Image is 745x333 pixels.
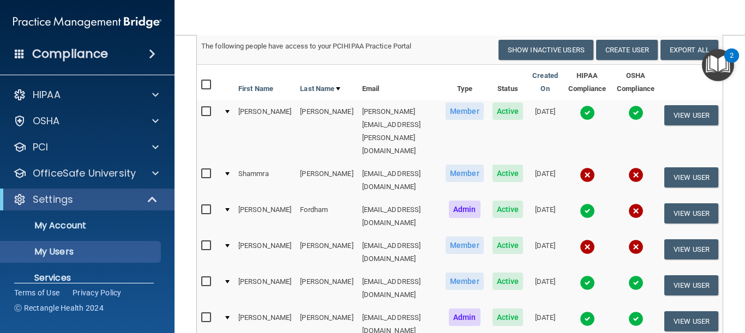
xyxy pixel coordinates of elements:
a: PCI [13,141,159,154]
button: View User [664,167,718,187]
span: Active [492,201,524,218]
img: tick.e7d51cea.svg [580,105,595,120]
button: Create User [596,40,658,60]
span: Member [446,237,484,254]
span: Member [446,165,484,182]
span: Active [492,273,524,290]
button: View User [664,311,718,331]
img: cross.ca9f0e7f.svg [580,167,595,183]
td: [PERSON_NAME][EMAIL_ADDRESS][PERSON_NAME][DOMAIN_NAME] [358,100,441,162]
span: Active [492,308,524,326]
a: Settings [13,193,158,206]
span: Ⓒ Rectangle Health 2024 [14,302,104,313]
a: First Name [238,82,273,95]
th: Type [441,65,488,100]
p: OfficeSafe University [33,167,136,180]
td: Shammra [234,162,296,198]
td: [DATE] [527,234,563,270]
th: OSHA Compliance [611,65,660,100]
td: [EMAIL_ADDRESS][DOMAIN_NAME] [358,198,441,234]
img: cross.ca9f0e7f.svg [628,203,644,219]
button: View User [664,203,718,223]
div: 2 [730,56,734,70]
a: Terms of Use [14,287,59,298]
span: Active [492,102,524,120]
td: [PERSON_NAME] [296,270,357,306]
td: [PERSON_NAME] [234,100,296,162]
td: [DATE] [527,270,563,306]
span: Active [492,237,524,254]
td: [EMAIL_ADDRESS][DOMAIN_NAME] [358,162,441,198]
button: Show Inactive Users [498,40,593,60]
a: OSHA [13,114,159,128]
a: HIPAA [13,88,159,101]
td: [PERSON_NAME] [296,162,357,198]
span: The following people have access to your PCIHIPAA Practice Portal [201,42,412,50]
td: [PERSON_NAME] [234,234,296,270]
button: View User [664,105,718,125]
img: tick.e7d51cea.svg [628,311,644,326]
img: tick.e7d51cea.svg [628,275,644,290]
td: [DATE] [527,162,563,198]
td: [PERSON_NAME] [234,198,296,234]
th: HIPAA Compliance [563,65,611,100]
td: [EMAIL_ADDRESS][DOMAIN_NAME] [358,270,441,306]
img: cross.ca9f0e7f.svg [628,239,644,255]
p: OSHA [33,114,60,128]
a: Last Name [300,82,340,95]
td: [PERSON_NAME] [296,234,357,270]
th: Status [488,65,528,100]
p: My Account [7,220,156,231]
td: [PERSON_NAME] [234,270,296,306]
img: PMB logo [13,11,161,33]
span: Member [446,102,484,120]
span: Member [446,273,484,290]
td: [DATE] [527,198,563,234]
img: tick.e7d51cea.svg [580,203,595,219]
img: cross.ca9f0e7f.svg [580,239,595,255]
td: [PERSON_NAME] [296,100,357,162]
p: Services [7,273,156,283]
p: HIPAA [33,88,61,101]
a: OfficeSafe University [13,167,159,180]
td: [DATE] [527,100,563,162]
button: View User [664,239,718,259]
img: tick.e7d51cea.svg [580,311,595,326]
td: [EMAIL_ADDRESS][DOMAIN_NAME] [358,234,441,270]
button: Open Resource Center, 2 new notifications [702,49,734,81]
a: Privacy Policy [73,287,122,298]
a: Export All [660,40,718,60]
th: Email [358,65,441,100]
p: Settings [33,193,73,206]
p: PCI [33,141,48,154]
img: tick.e7d51cea.svg [580,275,595,290]
span: Admin [449,308,480,326]
img: cross.ca9f0e7f.svg [628,167,644,183]
p: My Users [7,246,156,257]
span: Admin [449,201,480,218]
img: tick.e7d51cea.svg [628,105,644,120]
td: Fordham [296,198,357,234]
span: Active [492,165,524,182]
a: Created On [532,69,558,95]
button: View User [664,275,718,295]
h4: Compliance [32,46,108,62]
